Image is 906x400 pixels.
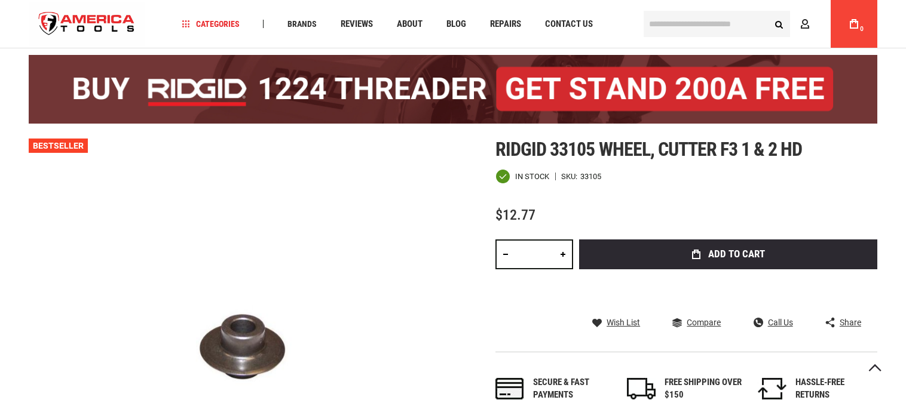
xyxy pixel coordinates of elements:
[29,2,145,47] a: store logo
[29,2,145,47] img: America Tools
[545,20,593,29] span: Contact Us
[29,55,877,124] img: BOGO: Buy the RIDGID® 1224 Threader (26092), get the 92467 200A Stand FREE!
[607,318,640,327] span: Wish List
[860,26,864,32] span: 0
[540,16,598,32] a: Contact Us
[561,173,580,180] strong: SKU
[840,318,861,327] span: Share
[485,16,527,32] a: Repairs
[287,20,317,28] span: Brands
[282,16,322,32] a: Brands
[672,317,721,328] a: Compare
[182,20,240,28] span: Categories
[768,318,793,327] span: Call Us
[495,169,549,184] div: Availability
[687,318,721,327] span: Compare
[397,20,423,29] span: About
[495,207,535,223] span: $12.77
[577,273,880,278] iframe: Secure express checkout frame
[391,16,428,32] a: About
[627,378,656,399] img: shipping
[490,20,521,29] span: Repairs
[708,249,765,259] span: Add to Cart
[754,317,793,328] a: Call Us
[341,20,373,29] span: Reviews
[177,16,245,32] a: Categories
[495,138,803,161] span: Ridgid 33105 wheel, cutter f3 1 & 2 hd
[515,173,549,180] span: In stock
[579,239,877,269] button: Add to Cart
[335,16,378,32] a: Reviews
[767,13,790,35] button: Search
[441,16,472,32] a: Blog
[758,378,786,399] img: returns
[446,20,466,29] span: Blog
[495,378,524,399] img: payments
[580,173,601,180] div: 33105
[592,317,640,328] a: Wish List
